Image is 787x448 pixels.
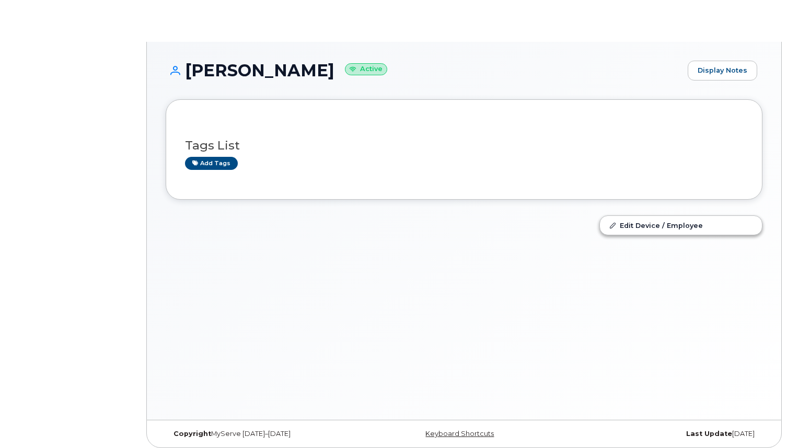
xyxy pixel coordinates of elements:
a: Keyboard Shortcuts [425,430,494,438]
div: MyServe [DATE]–[DATE] [166,430,365,438]
h1: [PERSON_NAME] [166,61,682,79]
strong: Last Update [686,430,732,438]
strong: Copyright [173,430,211,438]
div: [DATE] [563,430,762,438]
a: Edit Device / Employee [600,216,762,235]
a: Add tags [185,157,238,170]
small: Active [345,63,387,75]
a: Display Notes [688,61,757,81]
h3: Tags List [185,139,743,152]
